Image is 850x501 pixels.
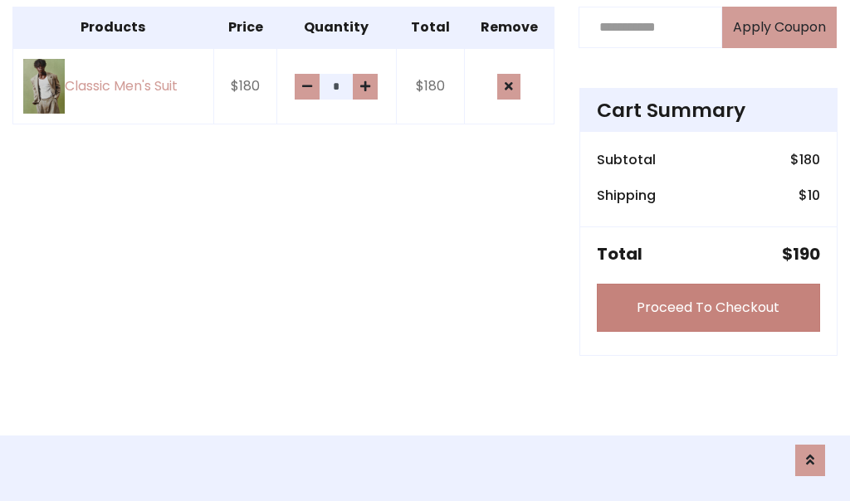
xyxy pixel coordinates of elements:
[799,150,820,169] span: 180
[782,244,820,264] h5: $
[597,99,820,122] h4: Cart Summary
[597,244,642,264] h5: Total
[722,7,837,48] button: Apply Coupon
[213,48,277,124] td: $180
[597,284,820,332] a: Proceed To Checkout
[396,48,464,124] td: $180
[213,7,277,48] th: Price
[396,7,464,48] th: Total
[793,242,820,265] span: 190
[597,152,656,168] h6: Subtotal
[597,187,656,203] h6: Shipping
[799,187,820,203] h6: $
[464,7,554,48] th: Remove
[790,152,820,168] h6: $
[277,7,396,48] th: Quantity
[23,59,203,114] a: Classic Men's Suit
[808,186,820,205] span: 10
[13,7,214,48] th: Products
